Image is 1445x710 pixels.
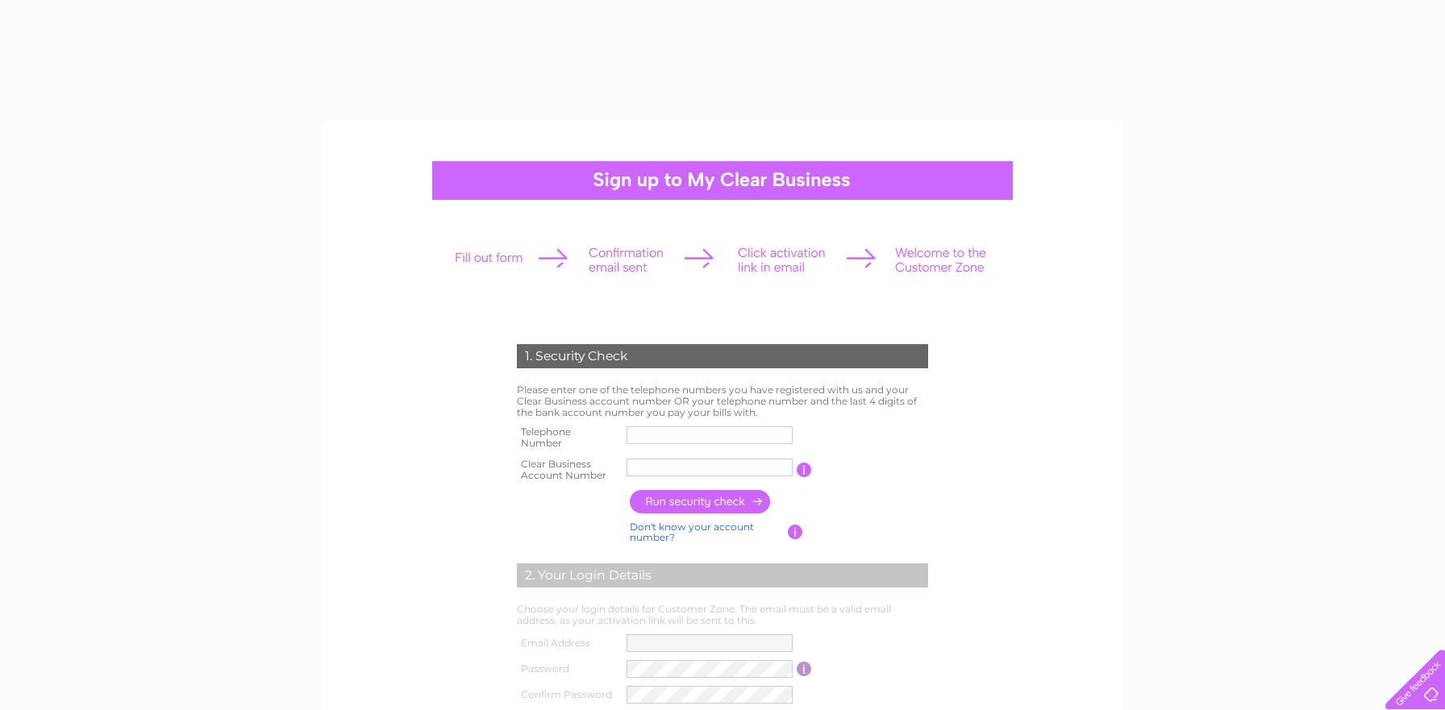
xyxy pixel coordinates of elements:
a: Don't know your account number? [630,521,754,544]
th: Telephone Number [513,421,623,454]
th: Password [513,656,623,682]
td: Please enter one of the telephone numbers you have registered with us and your Clear Business acc... [513,380,932,421]
th: Email Address [513,630,623,656]
input: Information [797,662,812,676]
th: Clear Business Account Number [513,454,623,486]
td: Choose your login details for Customer Zone. The email must be a valid email address, as your act... [513,600,932,630]
div: 1. Security Check [517,344,928,368]
input: Information [788,525,803,539]
input: Information [797,463,812,477]
div: 2. Your Login Details [517,563,928,588]
th: Confirm Password [513,682,623,708]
